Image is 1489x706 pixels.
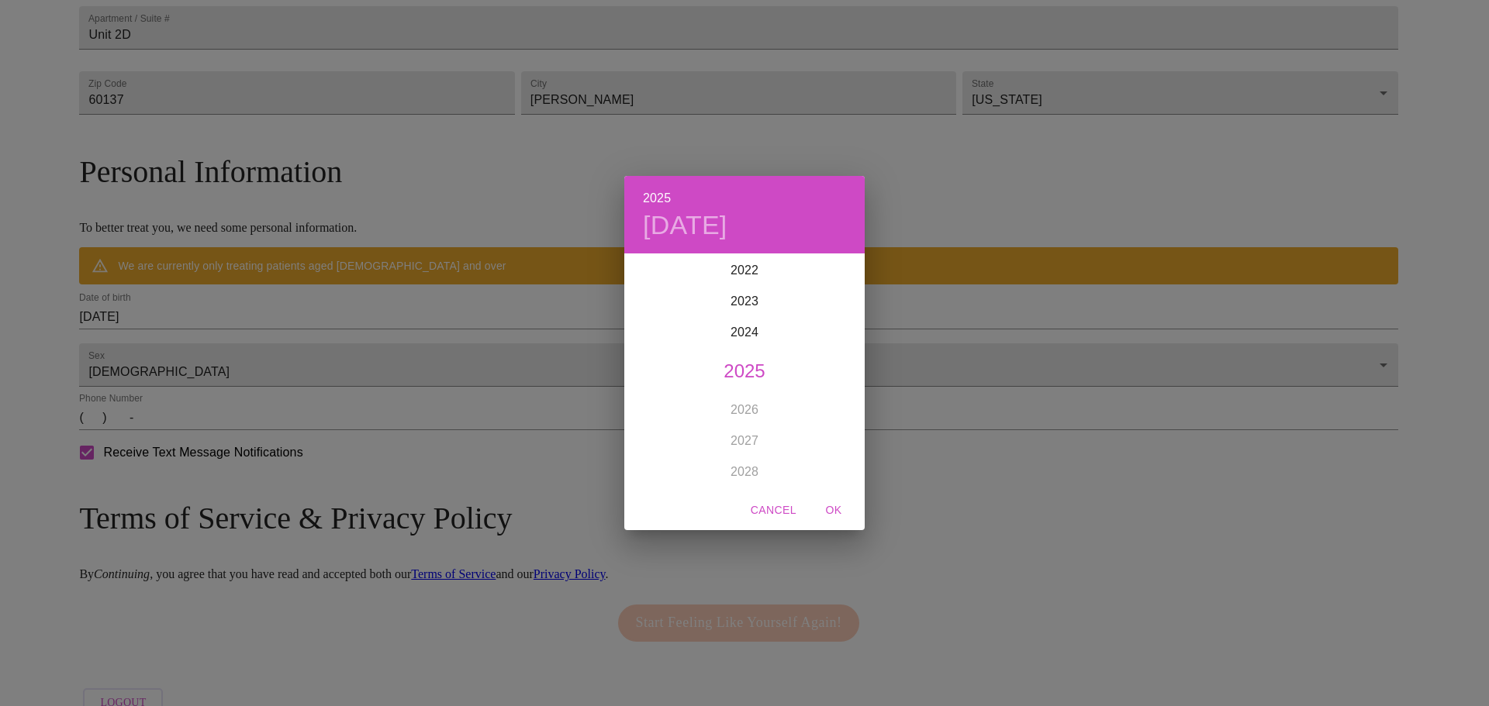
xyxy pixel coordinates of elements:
button: OK [809,496,859,525]
span: OK [815,501,852,520]
span: Cancel [751,501,796,520]
button: 2025 [643,188,671,209]
div: 2025 [624,356,865,387]
button: Cancel [744,496,803,525]
div: 2022 [624,255,865,286]
div: 2023 [624,286,865,317]
div: 2024 [624,317,865,348]
button: [DATE] [643,209,727,242]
